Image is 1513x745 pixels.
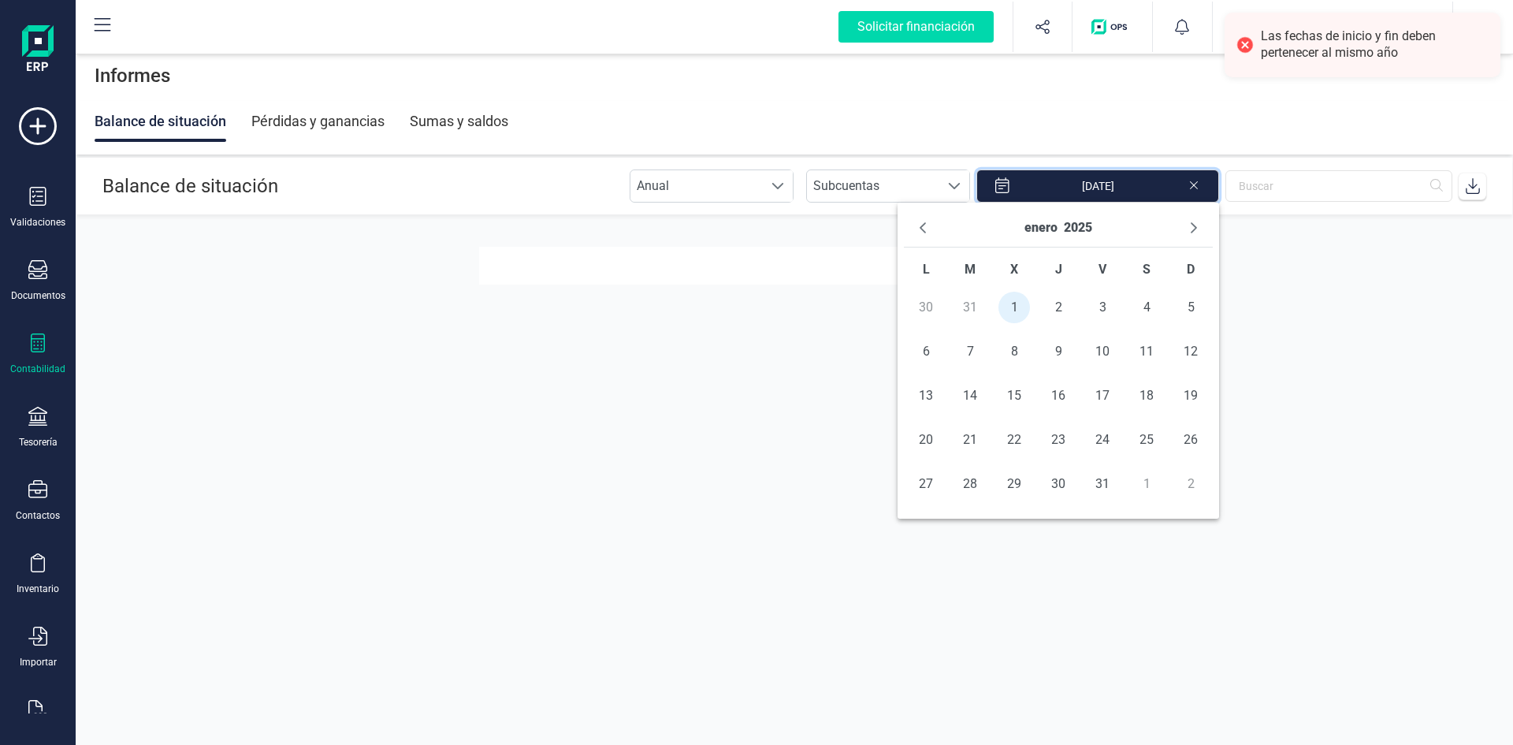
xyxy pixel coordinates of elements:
div: Las fechas de inicio y fin deben pertenecer al mismo año [1261,28,1489,61]
span: 22 [998,424,1030,456]
span: J [1055,262,1062,277]
span: 15 [998,380,1030,412]
td: 26/01/2025 [1169,418,1213,462]
td: 11/01/2025 [1125,330,1169,374]
span: 5 [1175,292,1206,323]
td: 21/01/2025 [948,418,992,462]
td: 29/01/2025 [992,462,1036,506]
span: 29 [998,468,1030,500]
td: 31/01/2025 [1080,462,1125,506]
td: 14/01/2025 [948,374,992,418]
div: Choose Date [898,203,1219,519]
td: 27/01/2025 [904,462,948,506]
img: EC [1238,9,1273,44]
span: 2 [1043,292,1074,323]
div: Contabilidad [10,363,65,375]
span: 21 [954,424,986,456]
span: Subcuentas [807,170,939,202]
div: Documentos [11,289,65,302]
span: 17 [1087,380,1118,412]
td: 31/12/2024 [948,285,992,330]
td: 28/01/2025 [948,462,992,506]
td: 06/01/2025 [904,330,948,374]
span: 28 [954,468,986,500]
span: V [1099,262,1106,277]
span: 1 [998,292,1030,323]
input: Buscar [1225,170,1452,202]
button: Logo de OPS [1082,2,1143,52]
span: 11 [1131,336,1162,367]
td: 12/01/2025 [1169,330,1213,374]
button: Next Month [1181,215,1206,240]
img: Logo Finanedi [22,25,54,76]
span: 8 [998,336,1030,367]
button: Previous Month [910,215,935,240]
td: 13/01/2025 [904,374,948,418]
button: Choose Month [1024,215,1058,240]
span: M [965,262,976,277]
td: 15/01/2025 [992,374,1036,418]
span: Balance de situación [102,175,278,197]
td: 20/01/2025 [904,418,948,462]
button: ECECO3 HUB SL[PERSON_NAME] [1232,2,1433,52]
span: 19 [1175,380,1206,412]
td: 22/01/2025 [992,418,1036,462]
span: 30 [1043,468,1074,500]
span: 12 [1175,336,1206,367]
span: 20 [910,424,942,456]
td: 16/01/2025 [1036,374,1080,418]
div: Validaciones [10,216,65,229]
span: 23 [1043,424,1074,456]
div: Solicitar financiación [838,11,994,43]
span: 24 [1087,424,1118,456]
div: Contactos [16,509,60,522]
span: 27 [910,468,942,500]
span: 6 [910,336,942,367]
button: Solicitar financiación [820,2,1013,52]
td: 08/01/2025 [992,330,1036,374]
div: Informes [76,50,1513,101]
td: 18/01/2025 [1125,374,1169,418]
span: 3 [1087,292,1118,323]
span: 7 [954,336,986,367]
td: 23/01/2025 [1036,418,1080,462]
td: 10/01/2025 [1080,330,1125,374]
td: 24/01/2025 [1080,418,1125,462]
td: 01/02/2025 [1125,462,1169,506]
img: Logo de OPS [1091,19,1133,35]
span: S [1143,262,1151,277]
span: 9 [1043,336,1074,367]
button: Choose Year [1064,215,1092,240]
div: Sumas y saldos [410,101,508,142]
td: 01/01/2025 [992,285,1036,330]
span: Anual [630,170,763,202]
span: 16 [1043,380,1074,412]
span: 18 [1131,380,1162,412]
span: 31 [1087,468,1118,500]
td: 02/02/2025 [1169,462,1213,506]
td: 17/01/2025 [1080,374,1125,418]
td: 19/01/2025 [1169,374,1213,418]
td: 30/01/2025 [1036,462,1080,506]
div: Importar [20,656,57,669]
div: Inventario [17,583,59,595]
span: X [1010,262,1018,277]
div: Balance de situación [95,101,226,142]
td: 09/01/2025 [1036,330,1080,374]
span: D [1187,262,1195,277]
td: 04/01/2025 [1125,285,1169,330]
span: 14 [954,380,986,412]
td: 05/01/2025 [1169,285,1213,330]
div: Tesorería [19,436,58,449]
td: 30/12/2024 [904,285,948,330]
span: 25 [1131,424,1162,456]
span: 26 [1175,424,1206,456]
td: 02/01/2025 [1036,285,1080,330]
td: 03/01/2025 [1080,285,1125,330]
span: 4 [1131,292,1162,323]
td: 25/01/2025 [1125,418,1169,462]
span: L [923,262,930,277]
td: 07/01/2025 [948,330,992,374]
span: 13 [910,380,942,412]
div: Pérdidas y ganancias [251,101,385,142]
